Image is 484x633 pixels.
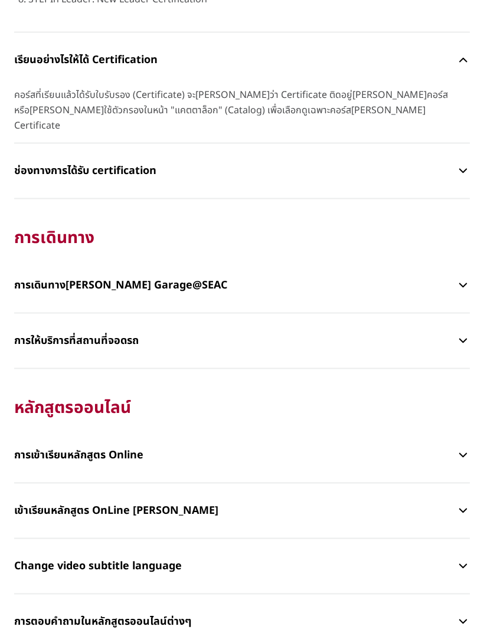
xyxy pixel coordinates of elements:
[14,323,470,359] button: การให้บริการที่สถานที่จอดรถ
[14,42,456,78] p: เรียนอย่างไรให้ได้ Certification
[14,42,470,78] button: เรียนอย่างไรให้ได้ Certification
[14,268,456,303] p: การเดินทาง[PERSON_NAME] Garage@SEAC
[14,228,470,249] p: การเดินทาง
[14,398,470,419] p: หลักสูตรออนไลน์
[14,493,456,529] p: เข้าเรียนหลักสูตร OnLine [PERSON_NAME]
[14,268,470,303] button: การเดินทาง[PERSON_NAME] Garage@SEAC
[14,549,456,584] p: Change video subtitle language
[14,87,470,133] span: คอร์สที่เรียนแล้วได้รับใบรับรอง (Certificate) จะ[PERSON_NAME]ว่า Certificate ติดอยู่[PERSON_NAME]...
[14,438,456,473] p: การเข้าเรียนหลักสูตร Online
[14,153,470,189] button: ช่องทางการได้รับ certification
[14,323,456,359] p: การให้บริการที่สถานที่จอดรถ
[14,549,470,584] button: Change video subtitle language
[14,153,456,189] p: ช่องทางการได้รับ certification
[14,493,470,529] button: เข้าเรียนหลักสูตร OnLine [PERSON_NAME]
[14,438,470,473] button: การเข้าเรียนหลักสูตร Online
